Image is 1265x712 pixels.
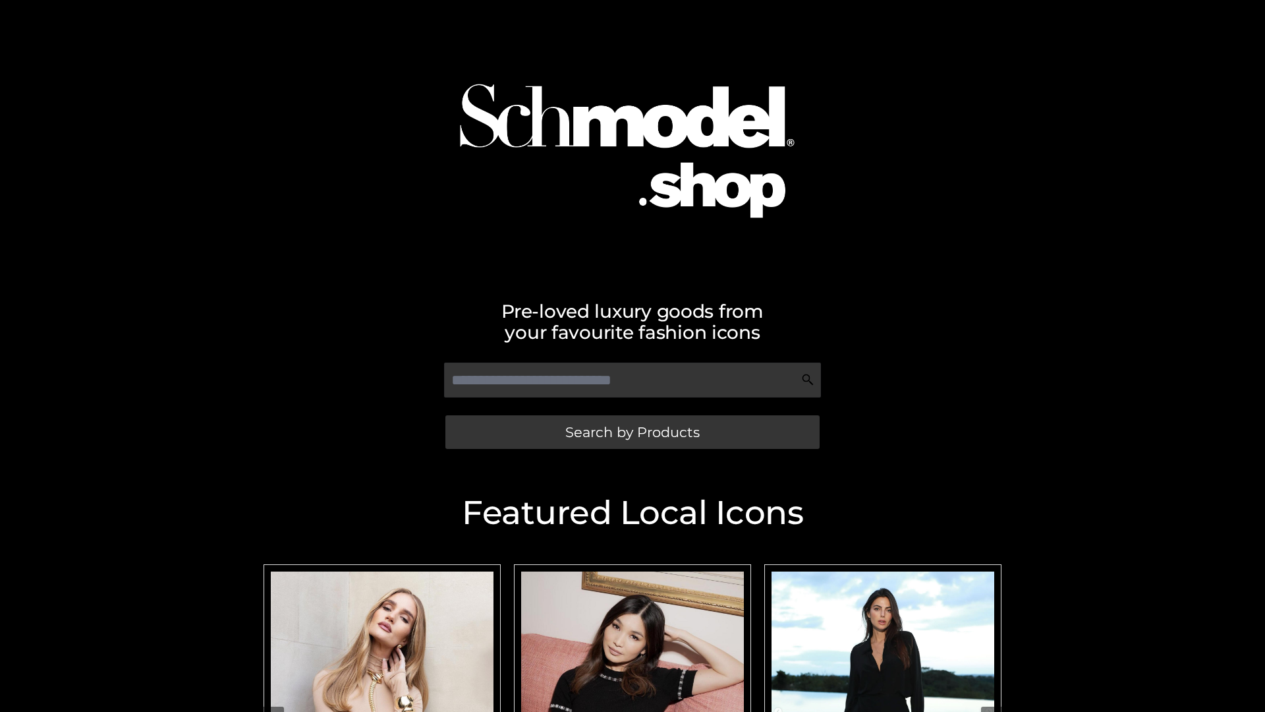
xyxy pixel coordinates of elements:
h2: Pre-loved luxury goods from your favourite fashion icons [257,301,1008,343]
h2: Featured Local Icons​ [257,496,1008,529]
a: Search by Products [445,415,820,449]
span: Search by Products [565,425,700,439]
img: Search Icon [801,373,814,386]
